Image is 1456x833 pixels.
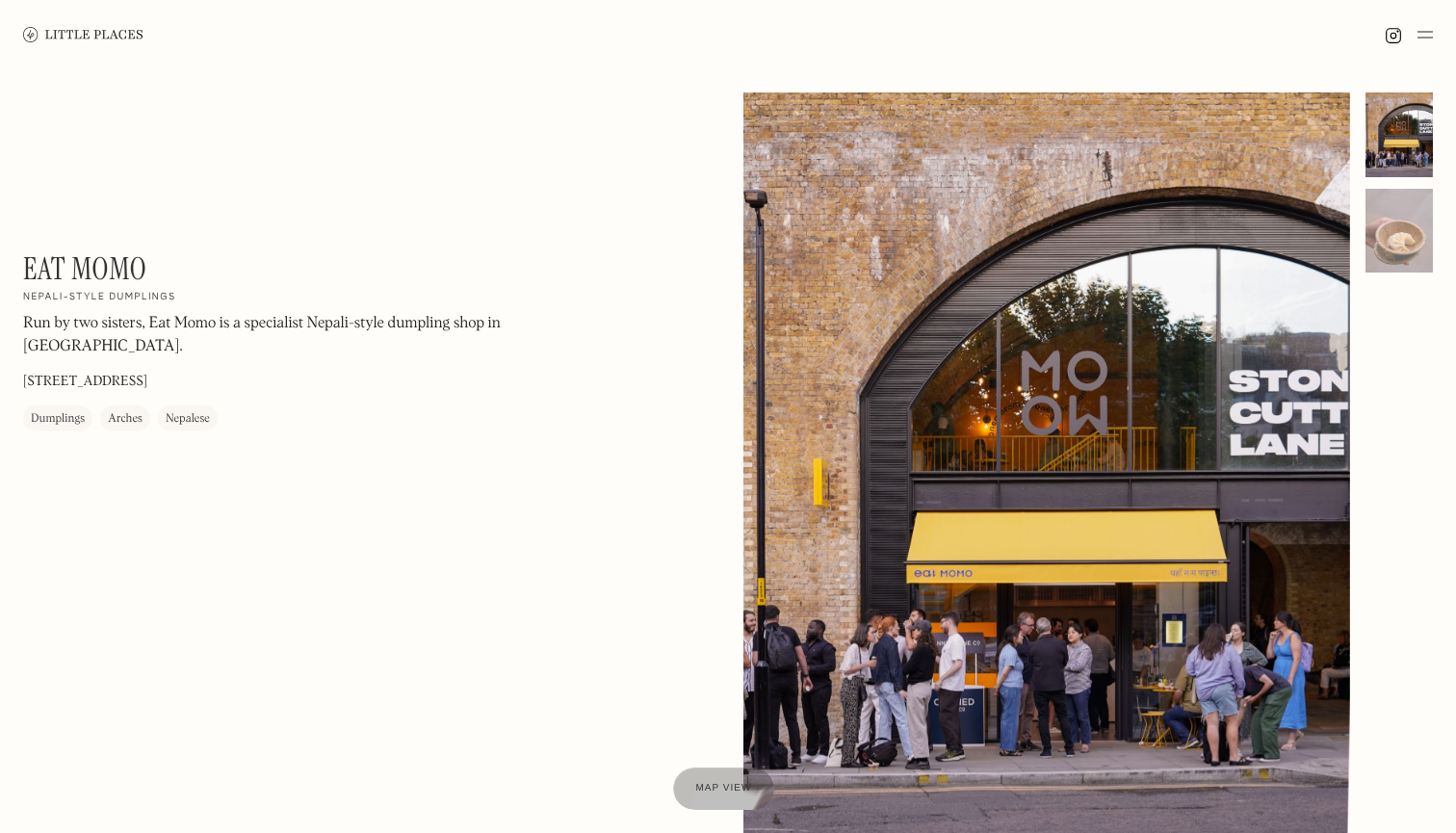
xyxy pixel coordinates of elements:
span: Map view [696,783,752,794]
a: Map view [673,768,775,810]
h1: Eat Momo [23,250,146,287]
div: Arches [108,409,143,429]
p: Run by two sisters, Eat Momo is a specialist Nepali-style dumpling shop in [GEOGRAPHIC_DATA]. [23,312,543,358]
div: Nepalese [166,409,210,429]
p: [STREET_ADDRESS] [23,372,147,392]
div: Dumplings [31,409,85,429]
h2: Nepali-style dumplings [23,291,176,304]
